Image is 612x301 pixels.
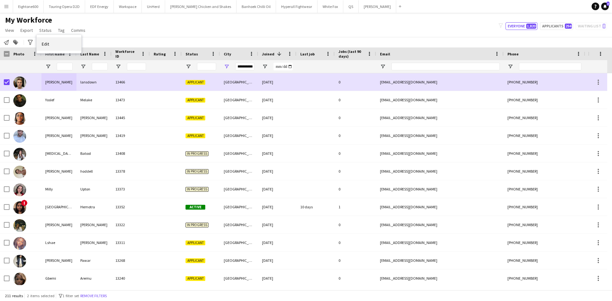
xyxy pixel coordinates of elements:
input: Phone Filter Input [519,63,581,70]
span: Jobs (last 90 days) [339,49,365,59]
button: UnHerd [142,0,165,13]
img: isabella hoddell [13,166,26,178]
a: Tag [55,26,67,34]
div: [PHONE_NUMBER] [504,198,585,216]
div: [PERSON_NAME] [76,109,112,126]
span: In progress [186,187,208,192]
app-action-btn: Add to tag [12,39,19,46]
div: 13419 [112,127,150,144]
img: Farhinbanu Hemotra [13,201,26,214]
div: [GEOGRAPHIC_DATA] [220,162,258,180]
div: lansdown [76,73,112,91]
span: Export [20,27,33,33]
span: Last job [300,52,315,56]
div: [GEOGRAPHIC_DATA] [220,234,258,251]
div: [EMAIL_ADDRESS][DOMAIN_NAME] [376,269,504,287]
div: [MEDICAL_DATA][PERSON_NAME] [41,145,76,162]
a: View [3,26,17,34]
div: hoddell [76,162,112,180]
div: 13240 [112,269,150,287]
div: 13373 [112,180,150,198]
div: Gbemi [41,269,76,287]
span: ! [21,200,27,206]
div: [PERSON_NAME] [41,216,76,233]
span: Active [186,205,205,210]
span: 3 [607,2,609,6]
div: [DATE] [258,127,296,144]
img: Kshitij Pawar [13,255,26,268]
span: City [224,52,231,56]
div: [PHONE_NUMBER] [504,162,585,180]
input: Workforce ID Filter Input [127,63,146,70]
span: 1 filter set [62,293,79,298]
div: [PHONE_NUMBER] [504,180,585,198]
span: Applicant [186,240,205,245]
div: [PHONE_NUMBER] [504,145,585,162]
div: [DATE] [258,180,296,198]
button: Banhoek Chilli Oil [237,0,276,13]
button: Applicants294 [540,22,573,30]
input: Email Filter Input [391,63,500,70]
div: [PHONE_NUMBER] [504,127,585,144]
span: 1,820 [526,24,536,29]
span: Tag [58,27,65,33]
div: Yoslef [41,91,76,109]
span: Comms [71,27,85,33]
span: Status [39,27,52,33]
div: [EMAIL_ADDRESS][DOMAIN_NAME] [376,234,504,251]
button: Remove filters [79,292,108,299]
div: [DATE] [258,216,296,233]
span: Applicant [186,133,205,138]
button: [PERSON_NAME] Chicken and Shakes [165,0,237,13]
div: 13322 [112,216,150,233]
div: [GEOGRAPHIC_DATA] [220,180,258,198]
button: [PERSON_NAME] [359,0,396,13]
div: 10 days [296,198,335,216]
span: Joined [262,52,274,56]
img: bruno lansdown [13,76,26,89]
span: Applicant [186,80,205,85]
a: 3 [601,3,609,10]
a: Export [18,26,35,34]
img: Yoslef Melake [13,94,26,107]
div: [PHONE_NUMBER] [504,252,585,269]
button: Open Filter Menu [115,64,121,69]
div: [PERSON_NAME] [41,252,76,269]
button: Open Filter Menu [262,64,268,69]
img: Maureen Tetteh [13,112,26,125]
div: 13268 [112,252,150,269]
span: In progress [186,151,208,156]
div: [EMAIL_ADDRESS][DOMAIN_NAME] [376,216,504,233]
div: 0 [335,91,376,109]
button: Open Filter Menu [380,64,386,69]
div: [EMAIL_ADDRESS][DOMAIN_NAME] [376,109,504,126]
div: Lshae [41,234,76,251]
span: In progress [186,223,208,227]
div: [GEOGRAPHIC_DATA] [220,73,258,91]
div: [PHONE_NUMBER] [504,91,585,109]
div: [EMAIL_ADDRESS][DOMAIN_NAME] [376,198,504,216]
div: Hemotra [76,198,112,216]
div: 0 [335,109,376,126]
div: [DATE] [258,162,296,180]
span: Rating [154,52,166,56]
button: Open Filter Menu [507,64,513,69]
input: Last Name Filter Input [92,63,108,70]
div: [GEOGRAPHIC_DATA] [220,252,258,269]
div: [PHONE_NUMBER] [504,234,585,251]
span: In progress [186,169,208,174]
div: [GEOGRAPHIC_DATA] [220,198,258,216]
div: [PERSON_NAME] [41,109,76,126]
div: 0 [335,216,376,233]
span: 294 [565,24,572,29]
app-action-btn: Advanced filters [26,39,34,46]
div: [EMAIL_ADDRESS][DOMAIN_NAME] [376,91,504,109]
span: First Name [45,52,65,56]
div: 0 [335,73,376,91]
button: White Fox [317,0,343,13]
span: Applicant [186,116,205,120]
div: [DATE] [258,269,296,287]
div: [PERSON_NAME] [76,216,112,233]
div: [DATE] [258,198,296,216]
div: [EMAIL_ADDRESS][DOMAIN_NAME] [376,252,504,269]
